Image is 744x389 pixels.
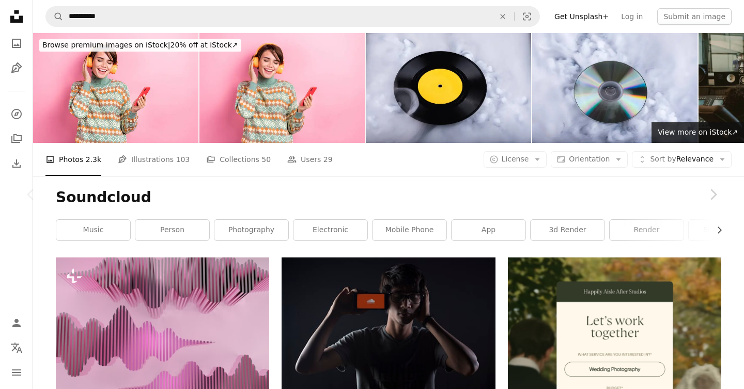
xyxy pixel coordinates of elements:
[33,33,247,58] a: Browse premium images on iStock|20% off at iStock↗
[531,220,605,240] a: 3d render
[42,41,238,49] span: 20% off at iStock ↗
[6,33,27,54] a: Photos
[658,128,738,136] span: View more on iStock ↗
[682,145,744,244] a: Next
[515,7,539,26] button: Visual search
[135,220,209,240] a: person
[632,151,732,168] button: Sort byRelevance
[615,8,649,25] a: Log in
[373,220,446,240] a: mobile phone
[502,155,529,163] span: License
[176,154,190,165] span: 103
[33,33,198,143] img: Photo of wear print winter season jumper youth funny girl touch modern headphones gorillaz soundc...
[650,154,714,165] span: Relevance
[551,151,628,168] button: Orientation
[6,128,27,149] a: Collections
[56,188,721,207] h1: Soundcloud
[6,104,27,124] a: Explore
[206,143,271,176] a: Collections 50
[56,333,269,342] a: a pink and black abstract background with wavy lines
[652,122,744,143] a: View more on iStock↗
[45,6,540,27] form: Find visuals sitewide
[293,220,367,240] a: electronic
[610,220,684,240] a: render
[569,155,610,163] span: Orientation
[42,41,170,49] span: Browse premium images on iStock |
[6,313,27,333] a: Log in / Sign up
[657,8,732,25] button: Submit an image
[323,154,333,165] span: 29
[650,155,676,163] span: Sort by
[261,154,271,165] span: 50
[6,58,27,78] a: Illustrations
[46,7,64,26] button: Search Unsplash
[287,143,333,176] a: Users 29
[366,33,531,143] img: Vinyl record in clouds. Soundcloud. Conceptual image
[214,220,288,240] a: photography
[484,151,547,168] button: License
[6,362,27,383] button: Menu
[118,143,190,176] a: Illustrations 103
[491,7,514,26] button: Clear
[452,220,525,240] a: app
[6,337,27,358] button: Language
[199,33,365,143] img: Photo of wear print winter season jumper youth funny girl touch modern headphones gorillaz soundc...
[532,33,698,143] img: Compact disk. Soundcloud. Conceptual image
[282,323,495,333] a: man listening to Soundcloud music on smartphone
[548,8,615,25] a: Get Unsplash+
[56,220,130,240] a: music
